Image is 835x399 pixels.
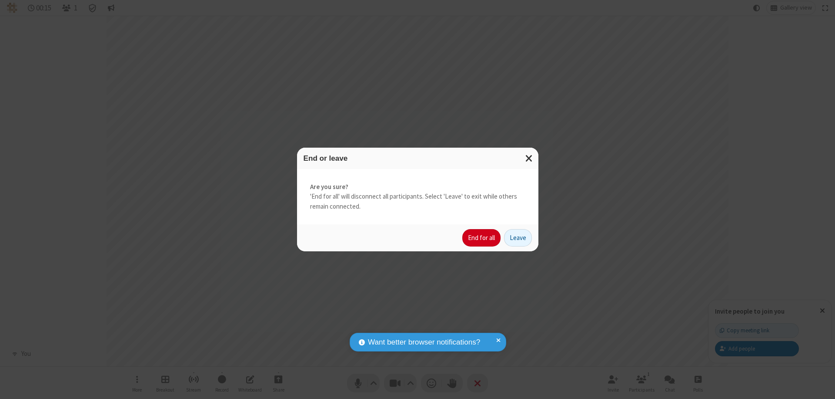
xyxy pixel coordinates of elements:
button: Close modal [520,148,538,169]
h3: End or leave [304,154,532,162]
button: Leave [504,229,532,247]
button: End for all [462,229,501,247]
strong: Are you sure? [310,182,525,192]
div: 'End for all' will disconnect all participants. Select 'Leave' to exit while others remain connec... [297,169,538,225]
span: Want better browser notifications? [368,337,480,348]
